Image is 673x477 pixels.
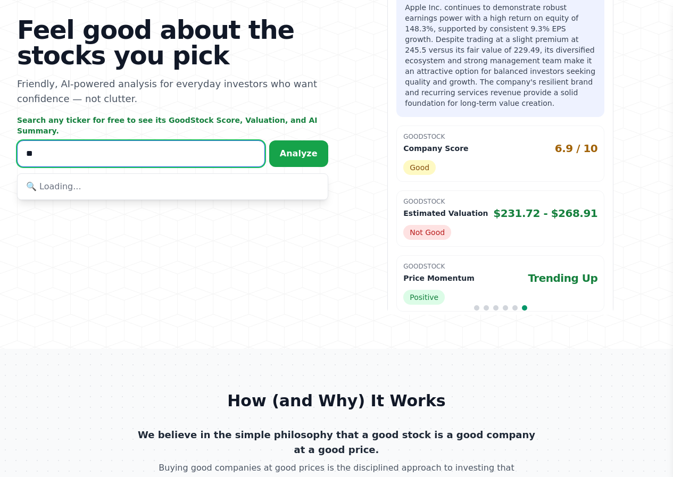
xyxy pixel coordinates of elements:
p: GoodStock [403,262,597,271]
p: We believe in the simple philosophy that a good stock is a good company at a good price. [132,428,541,457]
p: Company Score [403,143,468,154]
span: Go to slide 3 [493,305,498,311]
span: Go to slide 4 [503,305,508,311]
span: Go to slide 2 [484,305,489,311]
span: 6.9 / 10 [555,141,598,156]
p: GoodStock [403,197,597,206]
button: Analyze [269,140,328,167]
span: Go to slide 1 [474,305,479,311]
span: Not Good [403,225,451,240]
p: Estimated Valuation [403,208,488,219]
p: Friendly, AI-powered analysis for everyday investors who want confidence — not clutter. [17,77,328,106]
span: Go to slide 5 [512,305,518,311]
h2: How (and Why) It Works [43,391,630,411]
span: Positive [403,290,445,305]
span: Go to slide 6 [522,305,527,311]
span: Trending Up [528,271,597,286]
p: Apple Inc. continues to demonstrate robust earnings power with a high return on equity of 148.3%,... [405,2,596,108]
p: Search any ticker for free to see its GoodStock Score, Valuation, and AI Summary. [17,115,328,136]
span: $231.72 - $268.91 [493,206,597,221]
h1: Feel good about the stocks you pick [17,17,328,68]
p: GoodStock [403,132,597,141]
span: Analyze [280,148,318,158]
div: 🔍 Loading... [18,174,328,199]
span: Good [403,160,436,175]
p: Price Momentum [403,273,474,283]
